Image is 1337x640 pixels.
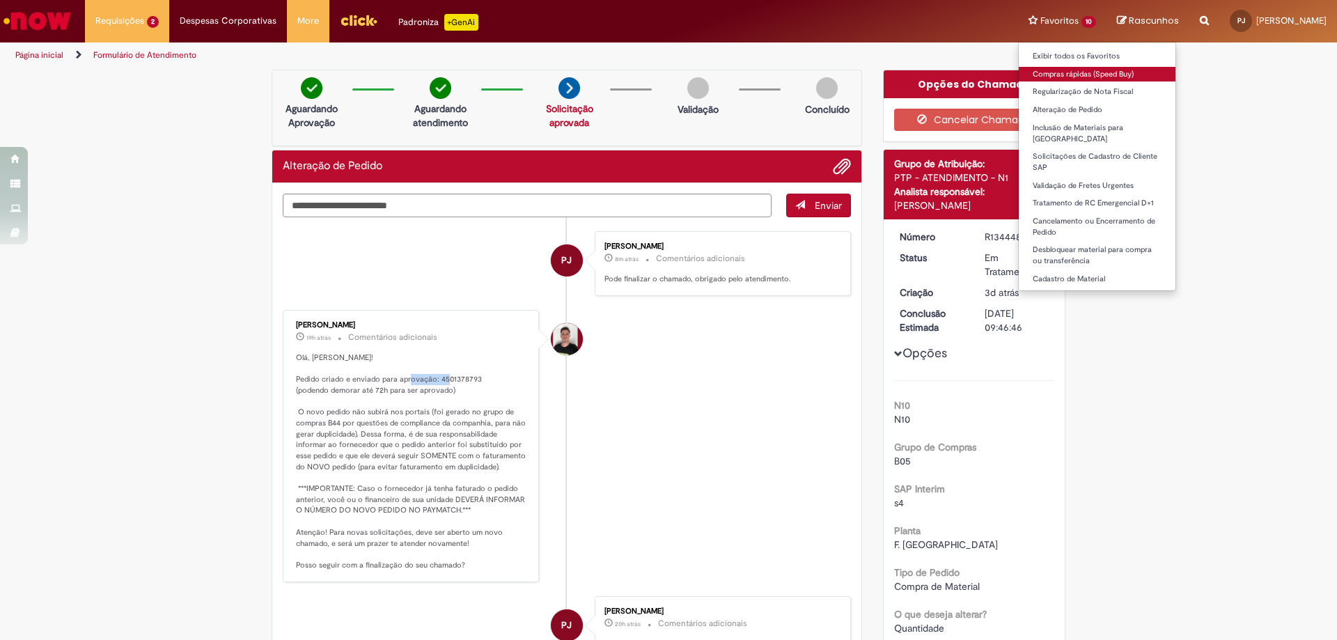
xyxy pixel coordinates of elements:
time: 27/08/2025 13:16:15 [306,334,331,342]
a: Solicitação aprovada [546,102,593,129]
time: 25/08/2025 15:04:27 [985,286,1019,299]
p: Olá, [PERSON_NAME]! Pedido criado e enviado para aprovação: 4501378793 (podendo demorar até 72h p... [296,352,528,571]
div: Em Tratamento [985,251,1049,279]
dt: Criação [889,286,975,299]
b: Tipo de Pedido [894,566,960,579]
div: Analista responsável: [894,185,1055,198]
img: arrow-next.png [558,77,580,99]
p: +GenAi [444,14,478,31]
time: 27/08/2025 12:00:31 [615,620,641,628]
small: Comentários adicionais [658,618,747,630]
span: PJ [561,244,572,277]
time: 28/08/2025 07:38:58 [615,255,639,263]
button: Enviar [786,194,851,217]
div: Padroniza [398,14,478,31]
span: Compra de Material [894,580,980,593]
a: Alteração de Pedido [1019,102,1175,118]
span: 3d atrás [985,286,1019,299]
div: Pedro Antonio De Souza Junior [551,244,583,276]
img: check-circle-green.png [430,77,451,99]
img: img-circle-grey.png [816,77,838,99]
b: N10 [894,399,910,412]
div: [PERSON_NAME] [296,321,528,329]
b: SAP Interim [894,483,945,495]
span: [PERSON_NAME] [1256,15,1327,26]
small: Comentários adicionais [656,253,745,265]
span: Requisições [95,14,144,28]
img: ServiceNow [1,7,73,35]
span: s4 [894,497,904,509]
h2: Alteração de Pedido Histórico de tíquete [283,160,382,173]
div: Matheus Henrique Drudi [551,323,583,355]
p: Concluído [805,102,850,116]
small: Comentários adicionais [348,331,437,343]
b: Planta [894,524,921,537]
b: Grupo de Compras [894,441,976,453]
p: Aguardando Aprovação [278,102,345,130]
ul: Trilhas de página [10,42,881,68]
b: O que deseja alterar? [894,608,987,621]
ul: Favoritos [1018,42,1176,291]
span: 10 [1081,16,1096,28]
div: [PERSON_NAME] [604,242,836,251]
a: Rascunhos [1117,15,1179,28]
a: Validação de Fretes Urgentes [1019,178,1175,194]
a: Exibir todos os Favoritos [1019,49,1175,64]
a: Cadastro de Material [1019,272,1175,287]
span: 20h atrás [615,620,641,628]
div: Grupo de Atribuição: [894,157,1055,171]
button: Cancelar Chamado [894,109,1055,131]
div: R13444839 [985,230,1049,244]
img: img-circle-grey.png [687,77,709,99]
div: [DATE] 09:46:46 [985,306,1049,334]
a: Desbloquear material para compra ou transferência [1019,242,1175,268]
a: Solicitações de Cadastro de Cliente SAP [1019,149,1175,175]
a: Página inicial [15,49,63,61]
span: Enviar [815,199,842,212]
a: Inclusão de Materiais para [GEOGRAPHIC_DATA] [1019,120,1175,146]
button: Adicionar anexos [833,157,851,175]
span: N10 [894,413,910,426]
span: Rascunhos [1129,14,1179,27]
a: Formulário de Atendimento [93,49,196,61]
dt: Status [889,251,975,265]
span: 2 [147,16,159,28]
p: Validação [678,102,719,116]
img: check-circle-green.png [301,77,322,99]
span: PJ [1237,16,1245,25]
span: More [297,14,319,28]
div: Opções do Chamado [884,70,1065,98]
span: Quantidade [894,622,944,634]
span: Favoritos [1040,14,1079,28]
div: [PERSON_NAME] [894,198,1055,212]
a: Compras rápidas (Speed Buy) [1019,67,1175,82]
a: Tratamento de RC Emergencial D+1 [1019,196,1175,211]
p: Aguardando atendimento [407,102,474,130]
span: F. [GEOGRAPHIC_DATA] [894,538,998,551]
div: 25/08/2025 15:04:27 [985,286,1049,299]
span: 8m atrás [615,255,639,263]
a: Regularização de Nota Fiscal [1019,84,1175,100]
div: PTP - ATENDIMENTO - N1 [894,171,1055,185]
textarea: Digite sua mensagem aqui... [283,194,772,217]
dt: Número [889,230,975,244]
a: Cancelamento ou Encerramento de Pedido [1019,214,1175,240]
dt: Conclusão Estimada [889,306,975,334]
div: [PERSON_NAME] [604,607,836,616]
span: Despesas Corporativas [180,14,276,28]
p: Pode finalizar o chamado, obrigado pelo atendimento. [604,274,836,285]
span: 19h atrás [306,334,331,342]
span: B05 [894,455,911,467]
img: click_logo_yellow_360x200.png [340,10,377,31]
